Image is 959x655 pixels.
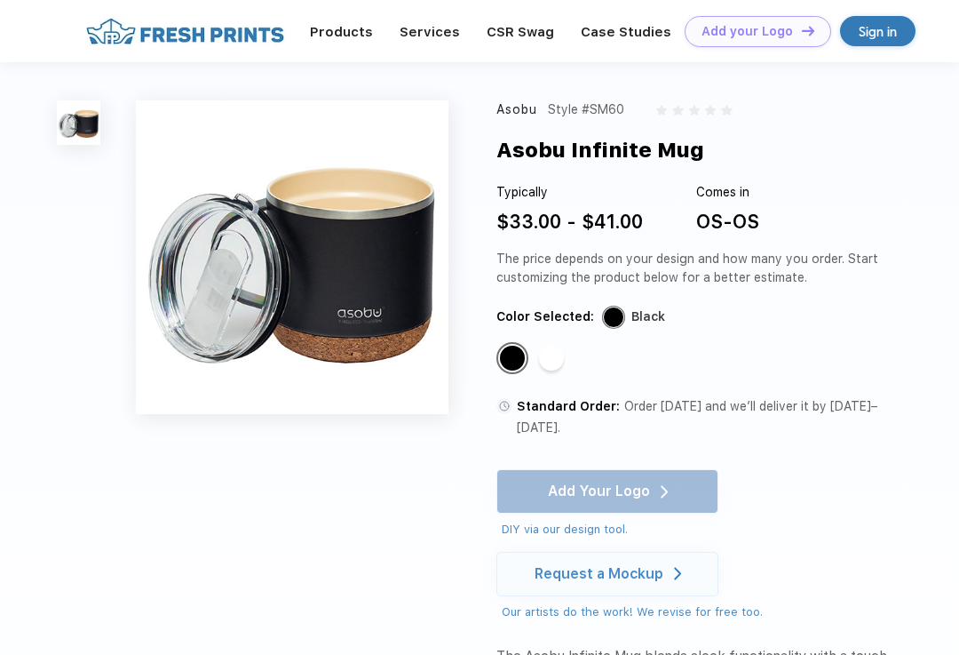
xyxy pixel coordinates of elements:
div: Black [500,346,525,371]
img: func=resize&h=640 [136,100,449,414]
a: Sign in [840,16,915,46]
div: Asobu Infinite Mug [496,135,704,166]
span: Standard Order: [517,399,620,413]
div: DIY via our design tool. [502,521,718,539]
div: OS-OS [696,208,759,236]
div: Asobu [496,100,537,119]
div: Our artists do the work! We revise for free too. [502,603,763,621]
div: Color Selected: [496,308,594,326]
div: Style #SM60 [548,100,624,119]
div: Comes in [696,183,759,202]
div: Sign in [859,21,897,42]
span: Order [DATE] and we’ll deliver it by [DATE]–[DATE]. [517,399,877,435]
img: gray_star.svg [656,105,667,116]
img: fo%20logo%202.webp [81,16,289,47]
img: white arrow [674,567,682,580]
img: DT [802,26,814,36]
img: gray_star.svg [721,105,732,116]
img: standard order [496,398,512,414]
img: func=resize&h=100 [57,100,101,145]
img: gray_star.svg [689,105,700,116]
div: The price depends on your design and how many you order. Start customizing the product below for ... [496,250,890,287]
img: gray_star.svg [672,105,683,116]
div: White [539,346,564,371]
div: $33.00 - $41.00 [496,208,643,236]
div: Request a Mockup [535,565,663,583]
a: Products [310,24,373,40]
div: Typically [496,183,643,202]
div: Add your Logo [701,24,793,39]
img: gray_star.svg [705,105,716,116]
div: Black [631,308,665,326]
